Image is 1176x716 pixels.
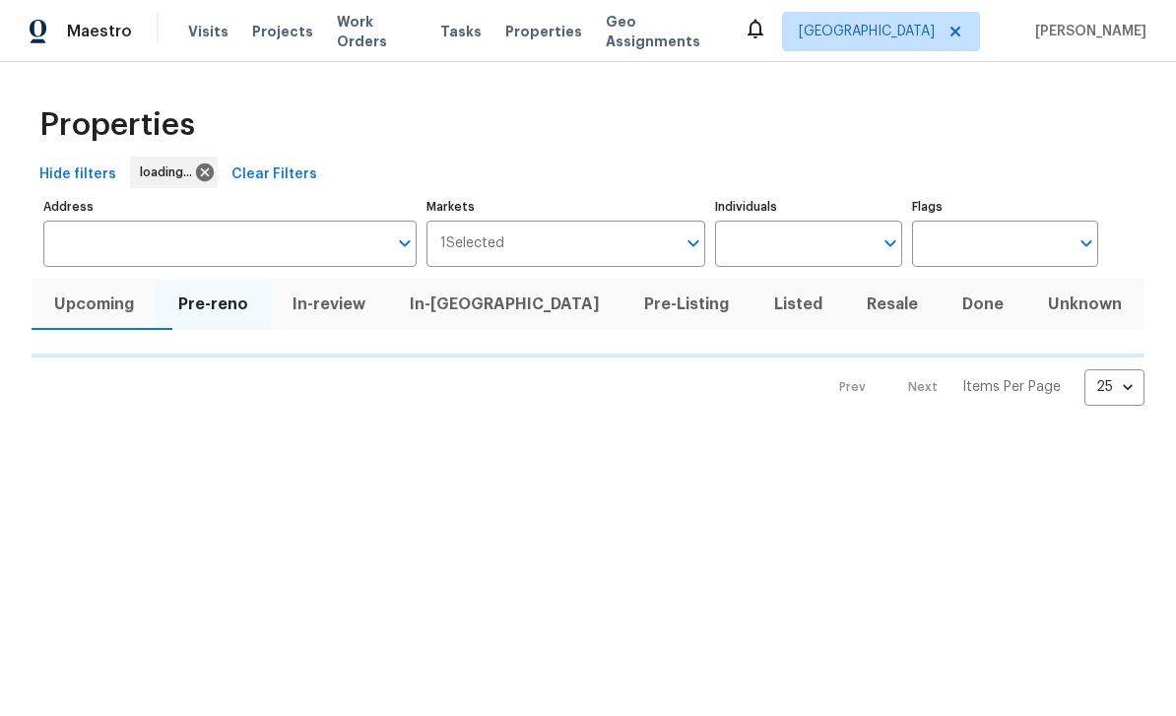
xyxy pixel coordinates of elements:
[39,115,195,135] span: Properties
[140,163,200,182] span: loading...
[799,22,935,41] span: [GEOGRAPHIC_DATA]
[391,229,419,257] button: Open
[440,235,504,252] span: 1 Selected
[912,201,1098,213] label: Flags
[130,157,218,188] div: loading...
[400,291,611,318] span: In-[GEOGRAPHIC_DATA]
[962,377,1061,397] p: Items Per Page
[440,25,482,38] span: Tasks
[715,201,901,213] label: Individuals
[634,291,740,318] span: Pre-Listing
[231,163,317,187] span: Clear Filters
[952,291,1014,318] span: Done
[877,229,904,257] button: Open
[43,291,144,318] span: Upcoming
[856,291,928,318] span: Resale
[252,22,313,41] span: Projects
[1038,291,1133,318] span: Unknown
[224,157,325,193] button: Clear Filters
[337,12,417,51] span: Work Orders
[1027,22,1146,41] span: [PERSON_NAME]
[67,22,132,41] span: Maestro
[188,22,229,41] span: Visits
[763,291,832,318] span: Listed
[167,291,258,318] span: Pre-reno
[680,229,707,257] button: Open
[820,369,1144,406] nav: Pagination Navigation
[1073,229,1100,257] button: Open
[505,22,582,41] span: Properties
[426,201,706,213] label: Markets
[606,12,720,51] span: Geo Assignments
[32,157,124,193] button: Hide filters
[1084,361,1144,413] div: 25
[43,201,417,213] label: Address
[282,291,375,318] span: In-review
[39,163,116,187] span: Hide filters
